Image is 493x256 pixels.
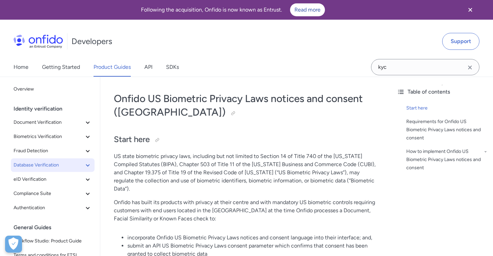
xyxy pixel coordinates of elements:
div: Following the acquisition, Onfido is now known as Entrust. [8,3,458,16]
li: incorporate Onfido US Biometric Privacy Laws notices and consent language into their interface; and, [127,234,378,242]
input: Onfido search input field [371,59,479,75]
a: Read more [290,3,325,16]
span: Workflow Studio: Product Guide [14,237,92,245]
span: Authentication [14,204,84,212]
button: eID Verification [11,173,95,186]
span: Fraud Detection [14,147,84,155]
div: Table of contents [397,88,488,96]
p: US state biometric privacy laws, including but not limited to Section 14 of Title 740 of the [US_... [114,152,378,193]
div: General Guides [14,221,97,234]
button: Document Verification [11,116,95,129]
a: API [144,58,152,77]
span: Biometrics Verification [14,133,84,141]
a: Overview [11,82,95,96]
h2: Start here [114,134,378,145]
h1: Onfido US Biometric Privacy Laws notices and consent ([GEOGRAPHIC_DATA]) [114,92,378,119]
a: Home [14,58,28,77]
span: Document Verification [14,118,84,126]
button: Close banner [458,1,483,18]
div: Identity verification [14,102,97,116]
a: How to implement Onfido US Biometric Privacy Laws notices and consent [406,147,488,172]
h1: Developers [71,36,112,47]
button: Fraud Detection [11,144,95,158]
span: eID Verification [14,175,84,183]
a: Support [442,33,479,50]
a: Getting Started [42,58,80,77]
button: Database Verification [11,158,95,172]
svg: Clear search field button [466,63,474,72]
a: SDKs [166,58,179,77]
button: Open Preferences [5,236,22,253]
img: Onfido Logo [14,35,63,48]
div: Cookie Preferences [5,236,22,253]
a: Product Guides [94,58,131,77]
button: Biometrics Verification [11,130,95,143]
button: Authentication [11,201,95,215]
button: Compliance Suite [11,187,95,200]
svg: Close banner [466,6,474,14]
span: Database Verification [14,161,84,169]
a: Requirements for Onfido US Biometric Privacy Laws notices and consent [406,118,488,142]
p: Onfido has built its products with privacy at their centre and with mandatory US biometric contro... [114,198,378,223]
a: Workflow Studio: Product Guide [11,234,95,248]
span: Compliance Suite [14,190,84,198]
span: Overview [14,85,92,93]
a: Start here [406,104,488,112]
